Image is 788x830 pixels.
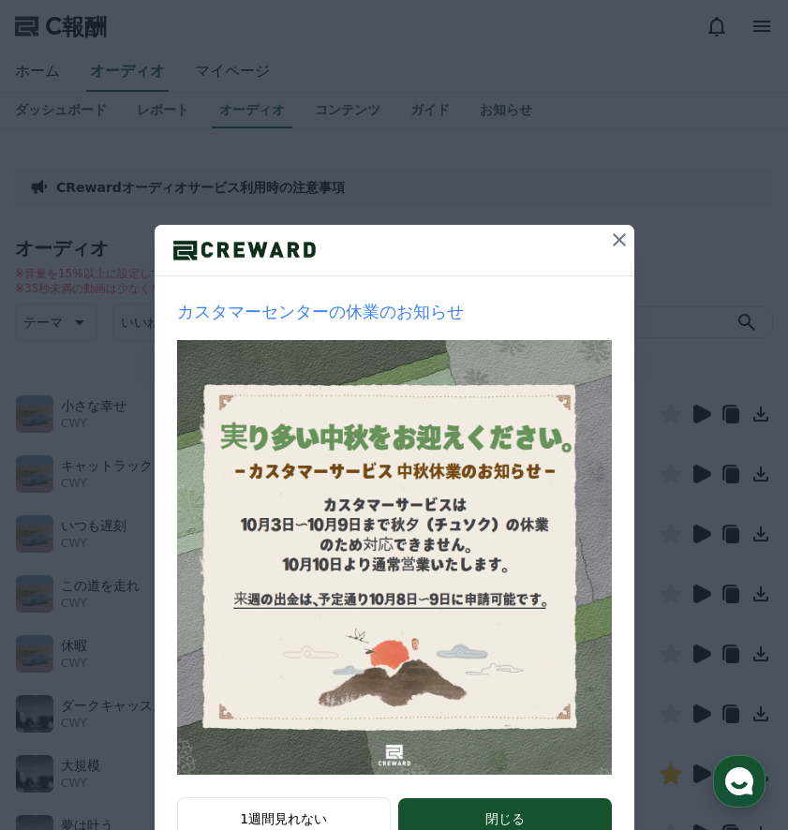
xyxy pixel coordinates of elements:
a: カスタマーセンターの休業のお知らせ [177,299,612,775]
img: ロゴ [155,236,335,264]
img: ポップアップサムネイル [177,340,612,775]
font: 閉じる [485,811,525,826]
font: 1週間見れない [240,811,327,826]
font: カスタマーセンターの休業のお知らせ [177,302,464,321]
